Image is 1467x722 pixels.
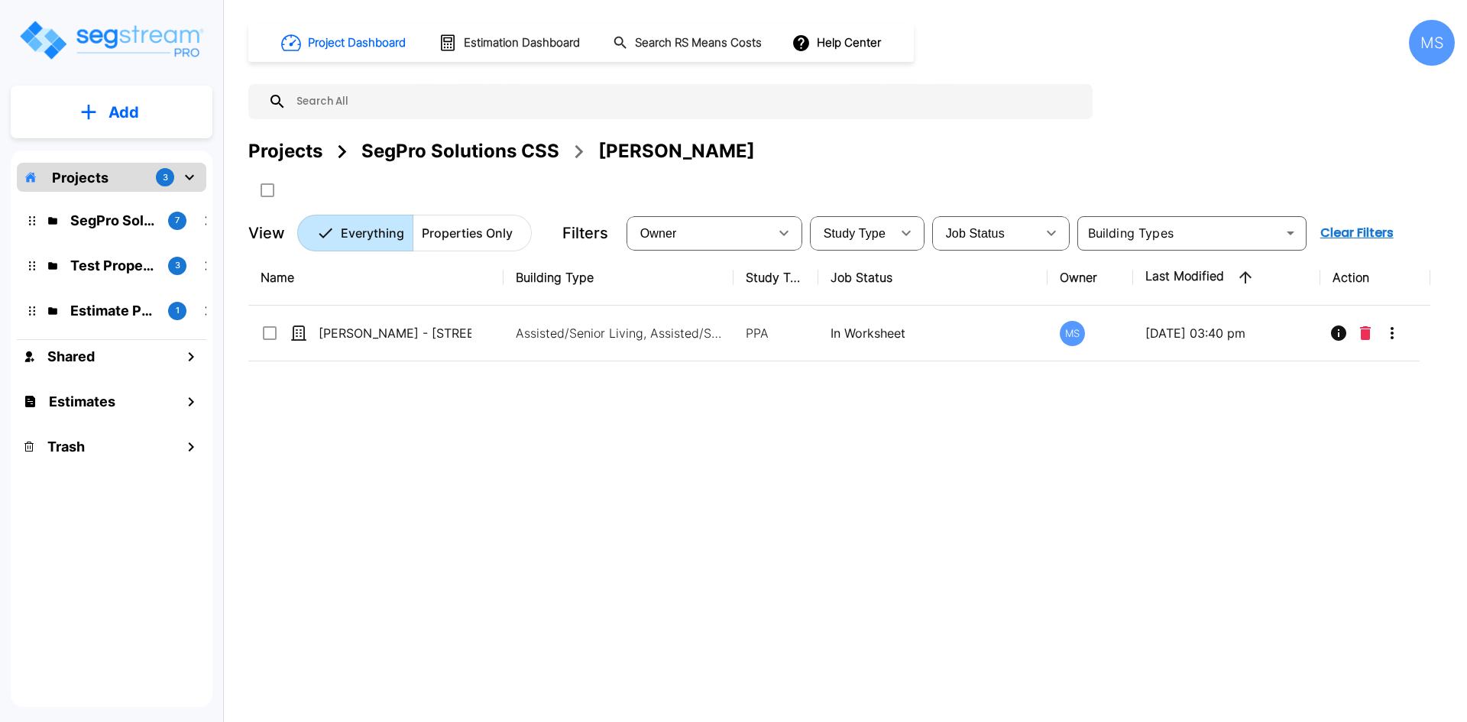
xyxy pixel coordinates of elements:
[946,227,1005,240] span: Job Status
[49,391,115,412] h1: Estimates
[70,300,156,321] p: Estimate Property
[341,224,404,242] p: Everything
[175,259,180,272] p: 3
[824,227,886,240] span: Study Type
[1048,250,1132,306] th: Owner
[248,250,504,306] th: Name
[562,222,608,244] p: Filters
[630,212,769,254] div: Select
[1409,20,1455,66] div: MS
[1314,218,1400,248] button: Clear Filters
[831,324,1036,342] p: In Worksheet
[108,101,139,124] p: Add
[287,84,1085,119] input: Search All
[598,138,755,165] div: [PERSON_NAME]
[1354,318,1377,348] button: Delete
[516,324,722,342] p: Assisted/Senior Living, Assisted/Senior Living Site
[635,34,762,52] h1: Search RS Means Costs
[413,215,532,251] button: Properties Only
[308,34,406,52] h1: Project Dashboard
[607,28,770,58] button: Search RS Means Costs
[1320,250,1431,306] th: Action
[11,90,212,134] button: Add
[640,227,677,240] span: Owner
[70,210,156,231] p: SegPro Solutions CSS
[52,167,108,188] p: Projects
[361,138,559,165] div: SegPro Solutions CSS
[18,18,205,62] img: Logo
[176,304,180,317] p: 1
[1323,318,1354,348] button: Info
[1060,321,1085,346] div: MS
[47,436,85,457] h1: Trash
[248,138,322,165] div: Projects
[789,28,887,57] button: Help Center
[1377,318,1407,348] button: More-Options
[1280,222,1301,244] button: Open
[70,255,156,276] p: Test Property Folder
[47,346,95,367] h1: Shared
[746,324,806,342] p: PPA
[813,212,891,254] div: Select
[1145,324,1308,342] p: [DATE] 03:40 pm
[935,212,1036,254] div: Select
[163,171,168,184] p: 3
[275,26,414,60] button: Project Dashboard
[248,222,285,244] p: View
[297,215,532,251] div: Platform
[175,214,180,227] p: 7
[464,34,580,52] h1: Estimation Dashboard
[504,250,733,306] th: Building Type
[818,250,1048,306] th: Job Status
[422,224,513,242] p: Properties Only
[252,175,283,206] button: SelectAll
[733,250,818,306] th: Study Type
[432,27,588,59] button: Estimation Dashboard
[1133,250,1320,306] th: Last Modified
[1082,222,1277,244] input: Building Types
[297,215,413,251] button: Everything
[319,324,471,342] p: [PERSON_NAME] - [STREET_ADDRESS]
